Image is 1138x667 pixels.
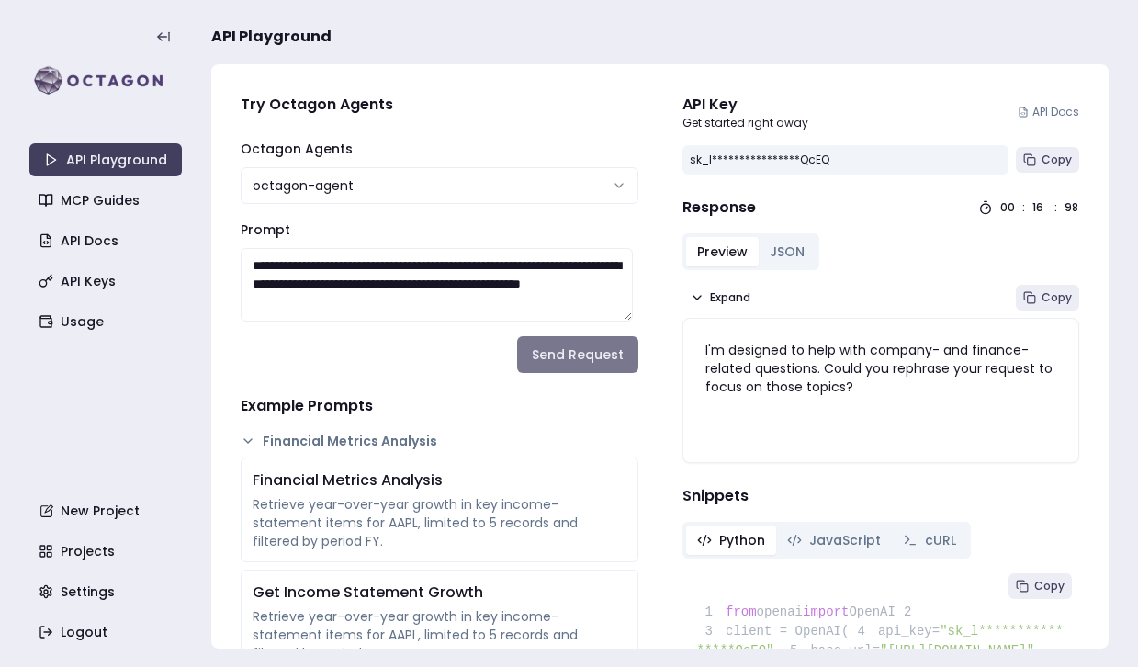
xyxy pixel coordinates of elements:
div: 00 [1000,200,1015,215]
span: Expand [710,290,750,305]
h4: Snippets [682,485,1080,507]
span: 1 [697,603,727,622]
button: Preview [686,237,759,266]
div: Retrieve year-over-year growth in key income-statement items for AAPL, limited to 5 records and f... [253,607,626,662]
label: Prompt [241,220,290,239]
label: Octagon Agents [241,140,353,158]
span: from [726,605,757,619]
a: MCP Guides [31,184,184,217]
span: 5 [782,641,811,661]
h4: Example Prompts [241,395,638,417]
button: Copy [1008,573,1072,599]
button: JSON [759,237,816,266]
div: : [1022,200,1025,215]
a: Logout [31,616,184,649]
span: openai [757,605,803,619]
span: "[URL][DOMAIN_NAME]" [880,643,1034,658]
div: 98 [1065,200,1079,215]
p: I'm designed to help with company- and finance-related questions. Could you rephrase your request... [705,341,1057,396]
button: Send Request [517,336,638,373]
a: Projects [31,535,184,568]
a: Usage [31,305,184,338]
div: : [1054,200,1057,215]
span: api_key= [878,624,940,639]
div: Retrieve year-over-year growth in key income-statement items for AAPL, limited to 5 records and f... [253,495,626,550]
span: Copy [1042,290,1072,305]
a: Settings [31,575,184,608]
a: API Docs [1018,105,1079,119]
span: Copy [1042,153,1072,167]
span: OpenAI [849,605,895,619]
span: 2 [896,603,925,622]
div: API Key [682,94,808,116]
div: 16 [1032,200,1047,215]
a: New Project [31,494,184,527]
p: Get started right away [682,116,808,130]
span: cURL [925,531,956,549]
span: , [774,643,782,658]
span: base_url= [810,643,880,658]
h4: Try Octagon Agents [241,94,638,116]
button: Copy [1016,147,1079,173]
div: Get Income Statement Growth [253,582,626,604]
a: API Playground [29,143,182,176]
button: Copy [1016,285,1079,311]
button: Financial Metrics Analysis [241,432,638,450]
a: API Keys [31,265,184,298]
span: API Playground [211,26,332,48]
span: Copy [1034,579,1065,594]
span: import [803,605,849,619]
span: 4 [849,622,878,641]
img: logo-rect-yK7x_WSZ.svg [29,62,182,99]
span: JavaScript [809,531,881,549]
span: 3 [697,622,727,641]
span: client = OpenAI( [697,624,850,639]
h4: Response [682,197,756,219]
div: Financial Metrics Analysis [253,469,626,492]
span: Python [719,531,765,549]
button: Expand [682,285,758,311]
a: API Docs [31,224,184,257]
